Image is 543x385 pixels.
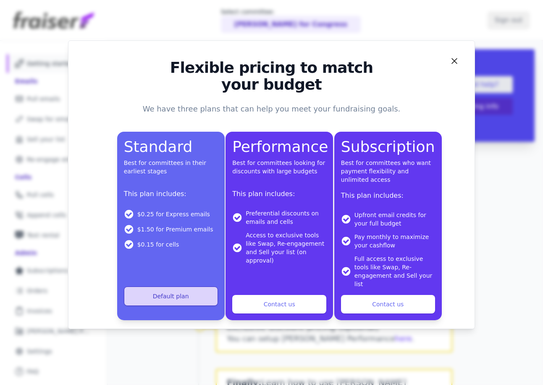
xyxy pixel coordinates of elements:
p: Best for committees looking for discounts with large budgets [232,159,326,175]
p: We have three plans that can help you meet your fundraising goals. [131,103,413,115]
a: Contact us [341,295,435,313]
p: Standard [124,138,193,155]
li: Pay monthly to maximize your cashflow [341,233,435,250]
li: $1.50 for Premium emails [124,224,218,234]
p: Subscription [341,138,435,155]
span: Flexible pricing to match your budget [170,59,373,93]
a: Contact us [232,295,326,313]
button: Close [449,56,459,66]
p: Performance [232,138,328,155]
p: Best for committees who want payment flexibility and unlimited access [341,159,435,184]
p: Best for committees in their earliest stages [124,159,218,175]
p: This plan includes: [341,191,435,201]
li: Access to exclusive tools like Swap, Re-engagement and Sell your list (on approval) [232,231,326,265]
li: Upfront email credits for your full budget [341,211,435,228]
li: $0.25 for Express emails [124,209,218,219]
p: This plan includes: [124,189,218,199]
li: Full access to exclusive tools like Swap, Re-engagement and Sell your list [341,255,435,288]
button: Default plan [124,287,218,306]
li: $0.15 for cells [124,239,218,250]
p: This plan includes: [232,189,326,199]
li: Preferential discounts on emails and cells [232,209,326,226]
